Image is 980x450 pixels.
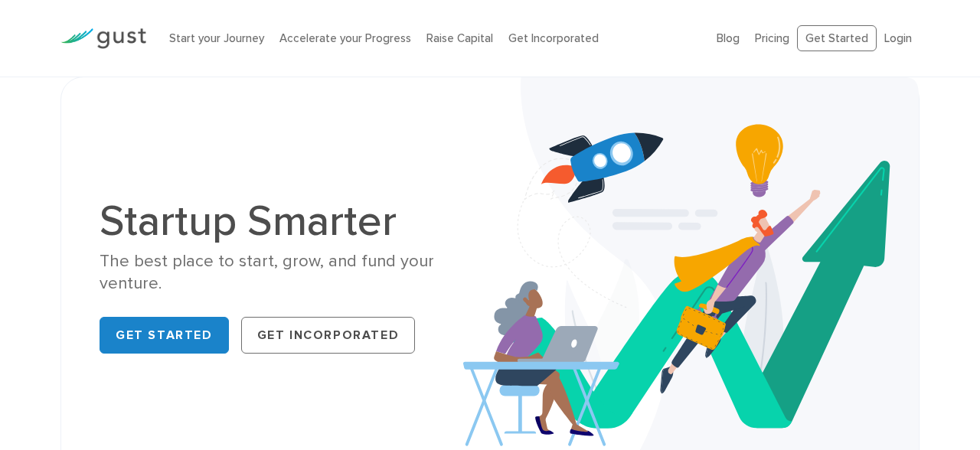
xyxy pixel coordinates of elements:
[100,200,479,243] h1: Startup Smarter
[241,317,416,354] a: Get Incorporated
[100,250,479,295] div: The best place to start, grow, and fund your venture.
[426,31,493,45] a: Raise Capital
[508,31,599,45] a: Get Incorporated
[279,31,411,45] a: Accelerate your Progress
[100,317,229,354] a: Get Started
[797,25,877,52] a: Get Started
[884,31,912,45] a: Login
[717,31,740,45] a: Blog
[755,31,789,45] a: Pricing
[169,31,264,45] a: Start your Journey
[60,28,146,49] img: Gust Logo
